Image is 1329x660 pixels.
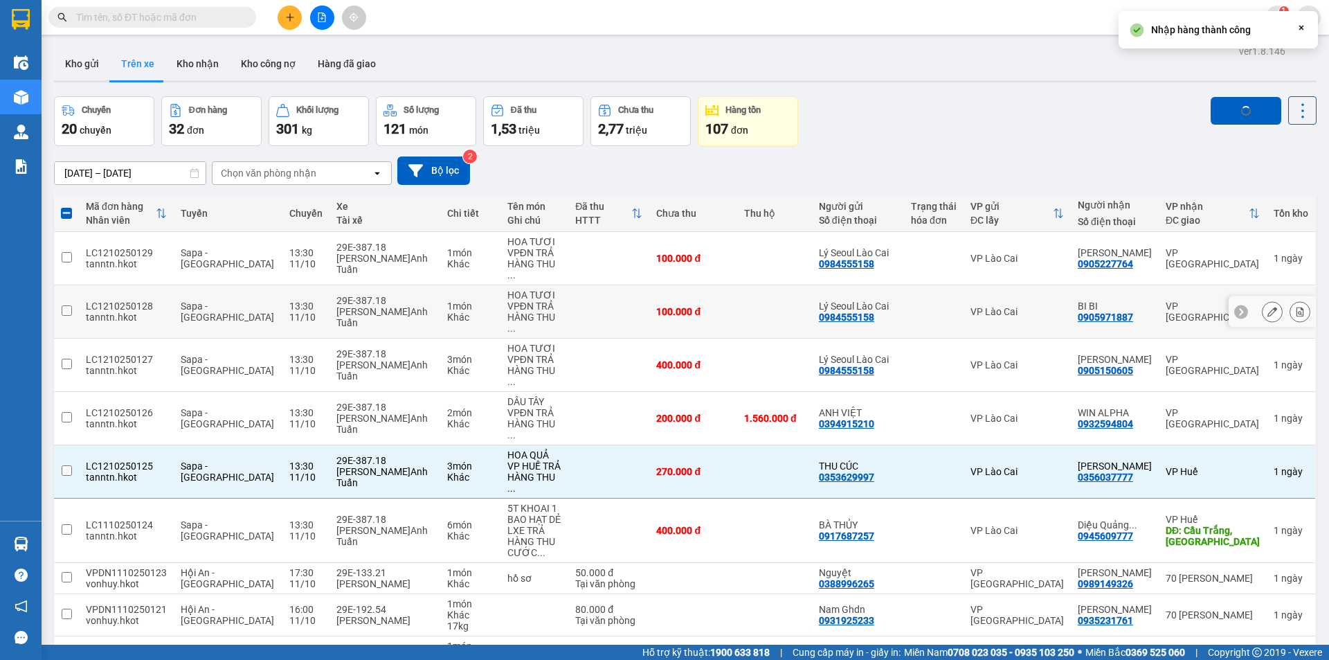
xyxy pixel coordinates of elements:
[289,567,323,578] div: 17:30
[819,530,874,542] div: 0917687257
[819,578,874,589] div: 0388996265
[970,359,1064,371] div: VP Lào Cai
[1166,407,1260,429] div: VP [GEOGRAPHIC_DATA]
[507,449,562,461] div: HOA QUẢ
[349,12,359,22] span: aim
[698,96,798,146] button: Hàng tồn107đơn
[1166,514,1260,525] div: VP Huế
[1279,6,1289,16] sup: 1
[54,96,154,146] button: Chuyến20chuyến
[80,125,111,136] span: chuyến
[507,323,516,334] span: ...
[336,359,433,382] div: [PERSON_NAME]Anh Tuấn
[15,631,28,644] span: message
[289,604,323,615] div: 16:00
[656,306,730,317] div: 100.000 đ
[54,47,110,80] button: Kho gửi
[336,455,433,466] div: 29E-387.18
[336,306,433,328] div: [PERSON_NAME]Anh Tuấn
[507,236,562,247] div: HOA TƯƠI
[181,567,274,589] span: Hội An - [GEOGRAPHIC_DATA]
[336,514,433,525] div: 29E-387.18
[1078,258,1133,269] div: 0905227764
[780,645,782,660] span: |
[181,604,274,626] span: Hội An - [GEOGRAPHIC_DATA]
[447,312,494,323] div: Khác
[342,6,366,30] button: aim
[289,472,323,483] div: 11/10
[86,312,167,323] div: tanntn.hkot
[397,157,470,185] button: Bộ lọc
[86,365,167,376] div: tanntn.hkot
[289,258,323,269] div: 11/10
[1129,519,1137,530] span: ...
[511,105,536,115] div: Đã thu
[447,301,494,312] div: 1 món
[289,208,323,219] div: Chuyến
[1078,615,1133,626] div: 0935231761
[518,125,540,136] span: triệu
[1078,365,1133,376] div: 0905150605
[86,519,167,530] div: LC1110250124
[181,407,274,429] span: Sapa - [GEOGRAPHIC_DATA]
[1274,359,1308,371] div: 1
[1274,573,1308,584] div: 1
[15,569,28,582] span: question-circle
[1281,413,1303,424] span: ngày
[1078,312,1133,323] div: 0905971887
[289,407,323,418] div: 13:30
[447,365,494,376] div: Khác
[970,525,1064,536] div: VP Lào Cai
[269,96,369,146] button: Khối lượng301kg
[970,466,1064,477] div: VP Lào Cai
[656,253,730,264] div: 100.000 đ
[1262,301,1283,322] div: Sửa đơn hàng
[970,253,1064,264] div: VP Lào Cai
[656,413,730,424] div: 200.000 đ
[336,402,433,413] div: 29E-387.18
[507,343,562,354] div: HOA TƯƠI
[276,121,299,137] span: 301
[336,253,433,275] div: [PERSON_NAME]Anh Tuấn
[1085,645,1185,660] span: Miền Bắc
[383,121,406,137] span: 121
[181,354,274,376] span: Sapa - [GEOGRAPHIC_DATA]
[289,312,323,323] div: 11/10
[507,573,562,584] div: hồ sơ
[86,258,167,269] div: tanntn.hkot
[181,247,274,269] span: Sapa - [GEOGRAPHIC_DATA]
[507,503,562,525] div: 5T KHOAI 1 BAO HẠT DẺ
[744,208,805,219] div: Thu hộ
[336,348,433,359] div: 29E-387.18
[575,578,642,589] div: Tại văn phòng
[1281,253,1303,264] span: ngày
[447,418,494,429] div: Khác
[336,201,433,212] div: Xe
[169,121,184,137] span: 32
[507,461,562,494] div: VP HUẾ TRẢ HÀNG THU CƯỚC (HÀNG ĐI 11/10)
[618,105,653,115] div: Chưa thu
[55,162,206,184] input: Select a date range.
[447,407,494,418] div: 2 món
[970,201,1053,212] div: VP gửi
[181,301,274,323] span: Sapa - [GEOGRAPHIC_DATA]
[1078,578,1133,589] div: 0989149326
[447,609,494,621] div: Khác
[1151,22,1251,37] div: Nhập hàng thành công
[447,519,494,530] div: 6 món
[285,12,295,22] span: plus
[507,215,562,226] div: Ghi chú
[221,166,316,180] div: Chọn văn phòng nhận
[819,604,897,615] div: Nam Ghdn
[1078,247,1152,258] div: KIM HUỆ
[15,600,28,613] span: notification
[819,354,897,365] div: Lý Seoul Lào Cai
[819,201,897,212] div: Người gửi
[710,647,770,658] strong: 1900 633 818
[14,159,28,174] img: solution-icon
[86,615,167,626] div: vonhuy.hkot
[970,604,1064,626] div: VP [GEOGRAPHIC_DATA]
[86,472,167,483] div: tanntn.hkot
[79,195,174,232] th: Toggle SortBy
[1166,215,1249,226] div: ĐC giao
